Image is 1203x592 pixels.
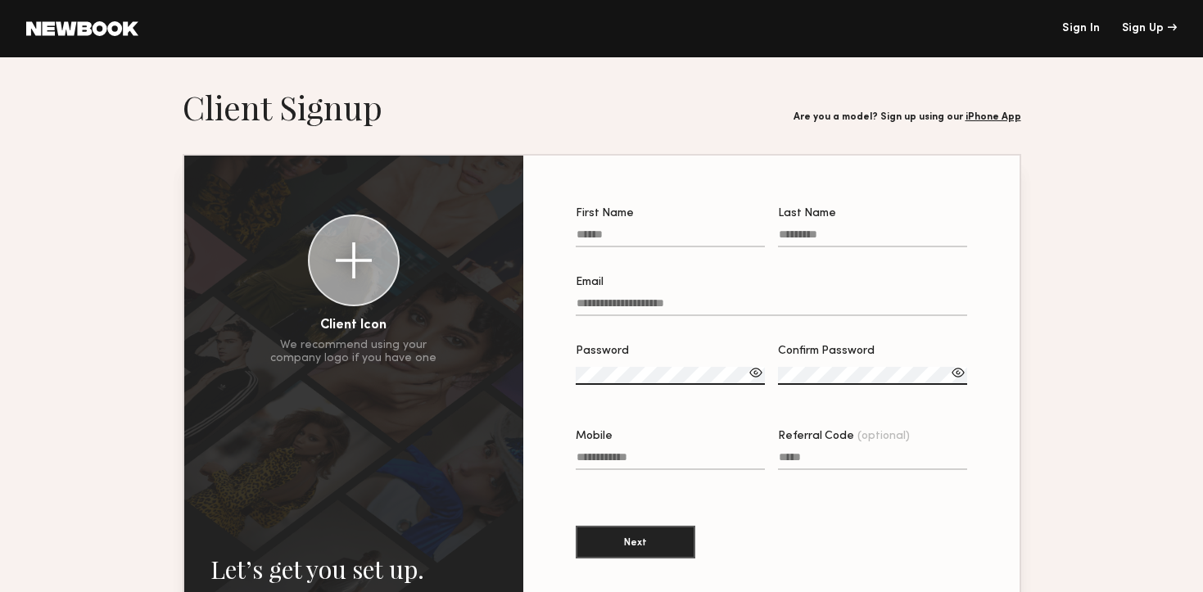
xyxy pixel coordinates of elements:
[320,319,387,332] div: Client Icon
[576,228,765,247] input: First Name
[183,87,382,128] h1: Client Signup
[778,431,967,442] div: Referral Code
[576,367,765,385] input: Password
[778,228,967,247] input: Last Name
[1122,23,1177,34] div: Sign Up
[778,208,967,219] div: Last Name
[778,346,967,357] div: Confirm Password
[778,367,967,385] input: Confirm Password
[270,339,436,365] div: We recommend using your company logo if you have one
[576,431,765,442] div: Mobile
[1062,23,1100,34] a: Sign In
[576,451,765,470] input: Mobile
[966,112,1021,122] a: iPhone App
[210,553,497,585] h2: Let’s get you set up.
[576,208,765,219] div: First Name
[576,526,695,558] button: Next
[576,277,967,288] div: Email
[857,431,910,442] span: (optional)
[576,346,765,357] div: Password
[778,451,967,470] input: Referral Code(optional)
[576,297,967,316] input: Email
[794,112,1021,123] div: Are you a model? Sign up using our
